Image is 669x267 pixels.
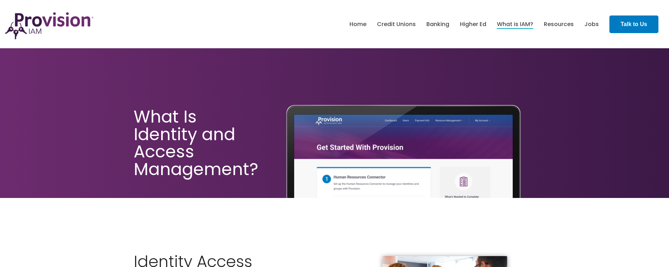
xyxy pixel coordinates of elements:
[609,15,658,33] a: Talk to Us
[426,18,449,30] a: Banking
[344,13,604,36] nav: menu
[5,12,93,39] img: ProvisionIAM-Logo-Purple
[497,18,533,30] a: What is IAM?
[349,18,366,30] a: Home
[584,18,599,30] a: Jobs
[377,18,416,30] a: Credit Unions
[621,21,647,27] strong: Talk to Us
[544,18,574,30] a: Resources
[134,105,258,181] span: What Is Identity and Access Management?
[460,18,486,30] a: Higher Ed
